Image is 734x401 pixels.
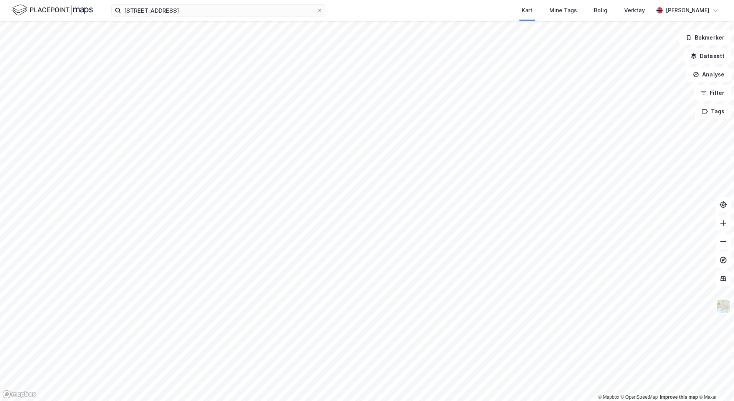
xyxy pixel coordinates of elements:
a: Improve this map [660,394,698,400]
input: Søk på adresse, matrikkel, gårdeiere, leietakere eller personer [121,5,317,16]
div: Verktøy [624,6,645,15]
div: Kontrollprogram for chat [696,364,734,401]
iframe: Chat Widget [696,364,734,401]
div: Mine Tags [549,6,577,15]
button: Tags [695,104,731,119]
a: Mapbox [598,394,619,400]
div: Bolig [594,6,607,15]
a: OpenStreetMap [621,394,658,400]
button: Datasett [684,48,731,64]
button: Bokmerker [679,30,731,45]
button: Filter [694,85,731,101]
img: Z [716,299,731,313]
div: Kart [522,6,532,15]
img: logo.f888ab2527a4732fd821a326f86c7f29.svg [12,3,93,17]
div: [PERSON_NAME] [666,6,709,15]
button: Analyse [686,67,731,82]
a: Mapbox homepage [2,390,36,399]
